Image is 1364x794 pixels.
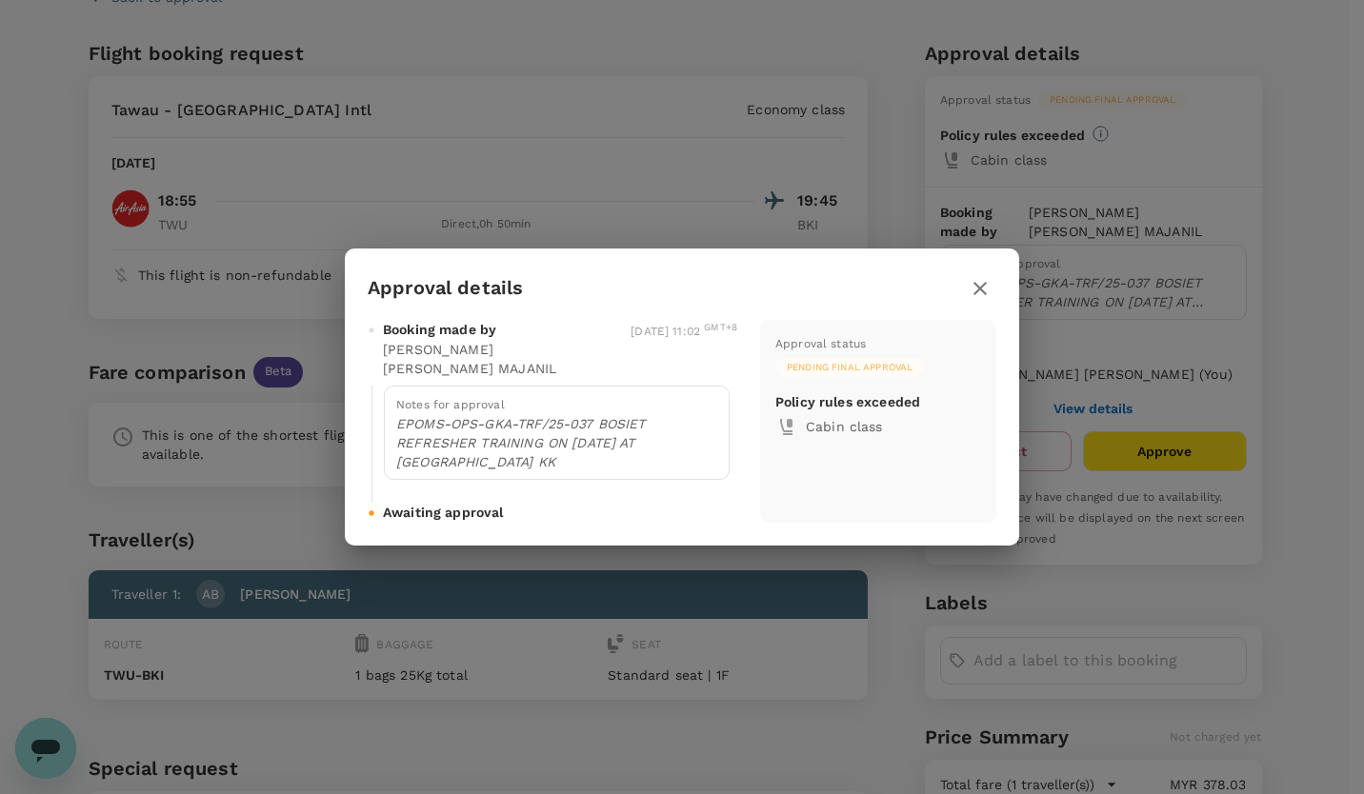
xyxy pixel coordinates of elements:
[775,361,924,374] span: Pending final approval
[704,322,737,332] sup: GMT+8
[775,392,920,411] p: Policy rules exceeded
[631,325,737,338] span: [DATE] 11:02
[775,335,866,354] div: Approval status
[383,340,560,378] p: [PERSON_NAME] [PERSON_NAME] MAJANIL
[396,414,717,471] p: EPOMS-OPS-GKA-TRF/25-037 BOSIET REFRESHER TRAINING ON [DATE] AT [GEOGRAPHIC_DATA] KK
[368,277,523,299] h3: Approval details
[383,503,504,522] span: Awaiting approval
[396,398,505,411] span: Notes for approval
[383,320,496,339] span: Booking made by
[806,417,981,436] p: Cabin class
